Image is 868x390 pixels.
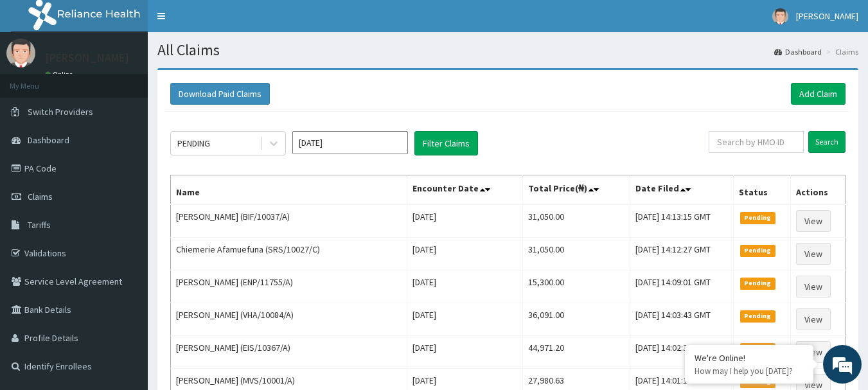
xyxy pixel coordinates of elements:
th: Encounter Date [407,175,522,205]
a: View [796,210,831,232]
td: Chiemerie Afamuefuna (SRS/10027/C) [171,238,407,270]
th: Actions [790,175,845,205]
span: Pending [740,310,775,322]
img: User Image [6,39,35,67]
td: [DATE] 14:13:15 GMT [630,204,734,238]
td: [PERSON_NAME] (BIF/10037/A) [171,204,407,238]
span: Pending [740,212,775,224]
th: Date Filed [630,175,734,205]
td: [DATE] 14:02:31 GMT [630,336,734,369]
input: Search [808,131,846,153]
td: 31,050.00 [523,238,630,270]
td: 36,091.00 [523,303,630,336]
input: Select Month and Year [292,131,408,154]
a: View [796,308,831,330]
th: Name [171,175,407,205]
td: [PERSON_NAME] (ENP/11755/A) [171,270,407,303]
input: Search by HMO ID [709,131,804,153]
span: Dashboard [28,134,69,146]
td: 44,971.20 [523,336,630,369]
span: Tariffs [28,219,51,231]
button: Filter Claims [414,131,478,155]
span: Claims [28,191,53,202]
td: [DATE] [407,238,522,270]
td: [DATE] [407,204,522,238]
a: View [796,243,831,265]
button: Download Paid Claims [170,83,270,105]
a: Dashboard [774,46,822,57]
a: Online [45,70,76,79]
h1: All Claims [157,42,858,58]
td: [DATE] 14:09:01 GMT [630,270,734,303]
td: 15,300.00 [523,270,630,303]
span: Pending [740,278,775,289]
span: [PERSON_NAME] [796,10,858,22]
td: [DATE] 14:12:27 GMT [630,238,734,270]
th: Status [734,175,790,205]
td: [DATE] [407,336,522,369]
p: [PERSON_NAME] [45,52,129,64]
li: Claims [823,46,858,57]
a: View [796,276,831,297]
p: How may I help you today? [695,366,804,377]
td: [PERSON_NAME] (EIS/10367/A) [171,336,407,369]
span: Switch Providers [28,106,93,118]
td: [DATE] 14:03:43 GMT [630,303,734,336]
td: 31,050.00 [523,204,630,238]
a: Add Claim [791,83,846,105]
td: [PERSON_NAME] (VHA/10084/A) [171,303,407,336]
th: Total Price(₦) [523,175,630,205]
img: User Image [772,8,788,24]
div: We're Online! [695,352,804,364]
span: Pending [740,245,775,256]
a: View [796,341,831,363]
td: [DATE] [407,303,522,336]
span: Pending [740,343,775,355]
div: PENDING [177,137,210,150]
td: [DATE] [407,270,522,303]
